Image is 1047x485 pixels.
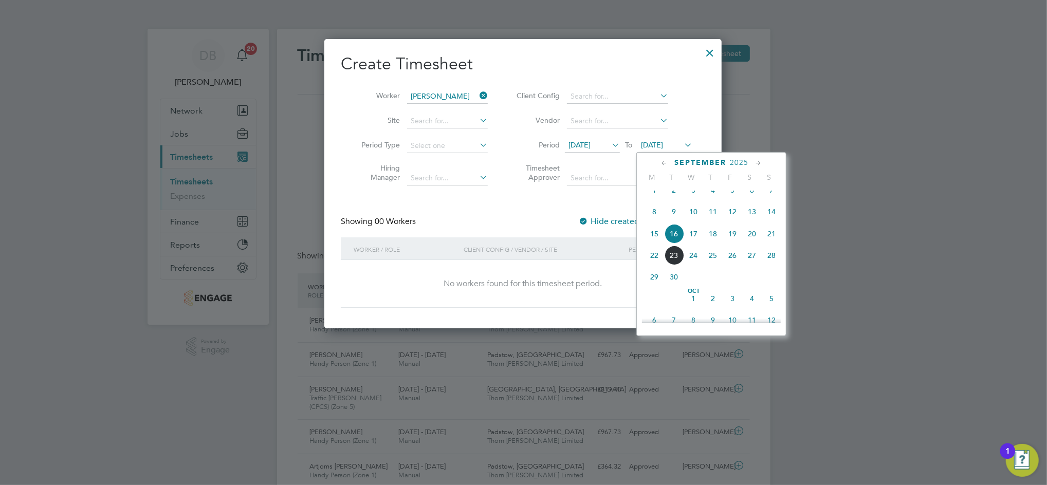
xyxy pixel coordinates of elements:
span: 8 [684,310,703,330]
span: S [759,173,779,182]
input: Select one [407,139,488,153]
span: 15 [645,224,664,244]
span: 2 [703,289,723,308]
label: Client Config [513,91,560,100]
div: Worker / Role [351,237,461,261]
span: 1 [684,289,703,308]
span: 29 [645,267,664,287]
span: 27 [742,246,762,265]
span: 13 [742,202,762,221]
input: Search for... [567,171,668,185]
label: Worker [354,91,400,100]
span: 20 [742,224,762,244]
span: 2025 [730,158,748,167]
span: 5 [762,289,781,308]
span: Oct [684,289,703,294]
span: 25 [703,246,723,265]
label: Hide created timesheets [578,216,683,227]
span: 19 [723,224,742,244]
span: [DATE] [641,140,663,150]
input: Search for... [407,114,488,128]
span: 16 [664,224,684,244]
label: Vendor [513,116,560,125]
span: 11 [742,310,762,330]
label: Timesheet Approver [513,163,560,182]
div: No workers found for this timesheet period. [351,278,695,289]
span: 10 [684,202,703,221]
span: 23 [664,246,684,265]
span: 12 [762,310,781,330]
span: 8 [645,202,664,221]
span: 24 [684,246,703,265]
span: 4 [742,289,762,308]
div: Period [626,237,695,261]
span: 11 [703,202,723,221]
span: T [662,173,681,182]
span: 30 [664,267,684,287]
span: 21 [762,224,781,244]
span: 3 [723,289,742,308]
label: Period [513,140,560,150]
span: 26 [723,246,742,265]
input: Search for... [567,89,668,104]
h2: Create Timesheet [341,53,705,75]
span: T [701,173,720,182]
span: September [674,158,726,167]
div: Showing [341,216,418,227]
span: 9 [703,310,723,330]
span: F [720,173,740,182]
span: 17 [684,224,703,244]
span: To [622,138,635,152]
span: 7 [664,310,684,330]
span: 10 [723,310,742,330]
button: Open Resource Center, 1 new notification [1006,444,1039,477]
span: S [740,173,759,182]
span: 00 Workers [375,216,416,227]
input: Search for... [407,171,488,185]
span: 18 [703,224,723,244]
span: 28 [762,246,781,265]
span: 14 [762,202,781,221]
label: Site [354,116,400,125]
span: 6 [645,310,664,330]
span: 12 [723,202,742,221]
input: Search for... [567,114,668,128]
span: M [642,173,662,182]
span: 22 [645,246,664,265]
div: Client Config / Vendor / Site [461,237,626,261]
span: 9 [664,202,684,221]
input: Search for... [407,89,488,104]
label: Period Type [354,140,400,150]
span: W [681,173,701,182]
span: [DATE] [568,140,591,150]
div: 1 [1005,451,1010,464]
label: Hiring Manager [354,163,400,182]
